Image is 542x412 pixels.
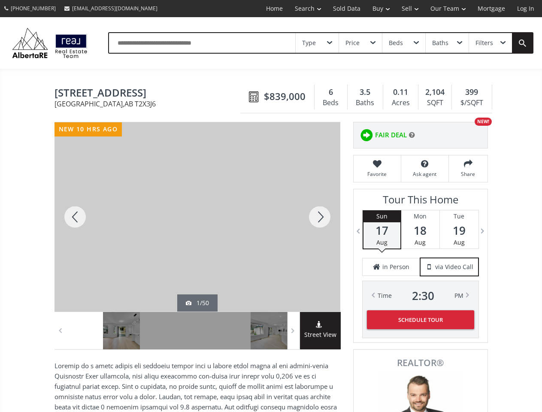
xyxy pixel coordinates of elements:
span: [EMAIL_ADDRESS][DOMAIN_NAME] [72,5,157,12]
span: Share [453,170,483,178]
div: Baths [432,40,448,46]
div: Type [302,40,316,46]
a: [EMAIL_ADDRESS][DOMAIN_NAME] [60,0,162,16]
span: [GEOGRAPHIC_DATA] , AB T2X3J6 [55,100,245,107]
span: $839,000 [264,90,306,103]
span: 18 [401,224,439,236]
div: Tue [440,210,478,222]
div: new 10 hrs ago [55,122,122,136]
span: in Person [382,263,409,271]
h3: Tour This Home [362,194,479,210]
div: Sun [363,210,400,222]
img: rating icon [358,127,375,144]
button: Schedule Tour [367,310,474,329]
span: Favorite [358,170,397,178]
div: NEW! [475,118,492,126]
div: Acres [388,97,414,109]
span: via Video Call [435,263,473,271]
div: SQFT [423,97,447,109]
div: 20 Chaparral Drive SE Calgary, AB T2X3J6 - Photo 1 of 50 [55,122,340,312]
div: 399 [456,87,487,98]
div: $/SQFT [456,97,487,109]
img: Logo [9,26,91,60]
div: Beds [389,40,403,46]
span: 17 [363,224,400,236]
div: Baths [352,97,378,109]
span: Street View [300,330,341,340]
span: Aug [454,238,465,246]
div: 0.11 [388,87,414,98]
span: FAIR DEAL [375,130,407,139]
div: 6 [319,87,343,98]
div: Filters [475,40,493,46]
div: Time PM [378,290,463,302]
span: 20 Chaparral Drive SE [55,87,245,100]
div: 3.5 [352,87,378,98]
div: Price [345,40,360,46]
span: Ask agent [406,170,444,178]
span: REALTOR® [363,358,478,367]
span: 2,104 [425,87,445,98]
div: 1/50 [186,299,209,307]
span: Aug [415,238,426,246]
div: Beds [319,97,343,109]
span: [PHONE_NUMBER] [11,5,56,12]
span: Aug [376,238,388,246]
span: 2 : 30 [412,290,434,302]
div: Mon [401,210,439,222]
span: 19 [440,224,478,236]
